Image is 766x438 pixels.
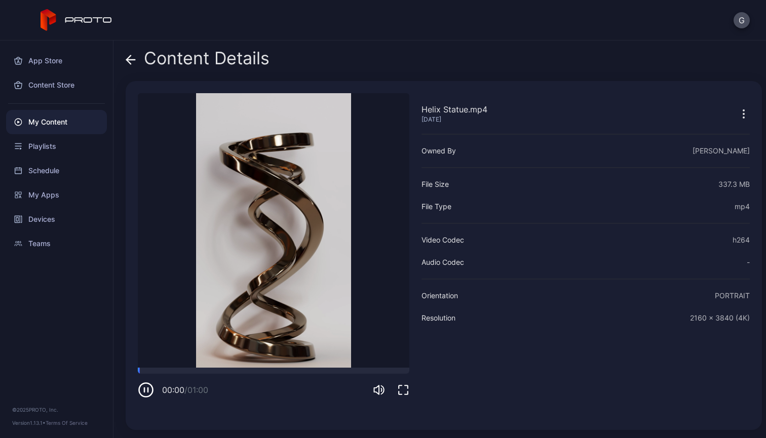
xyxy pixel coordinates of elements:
div: [DATE] [422,115,487,124]
div: 00:00 [162,384,208,396]
div: Orientation [422,290,458,302]
a: App Store [6,49,107,73]
div: mp4 [735,201,750,213]
a: My Apps [6,183,107,207]
a: Schedule [6,158,107,183]
span: / 01:00 [184,385,208,395]
div: - [747,256,750,268]
div: © 2025 PROTO, Inc. [12,406,101,414]
div: Content Details [126,49,270,73]
div: 2160 x 3840 (4K) [690,312,750,324]
a: Devices [6,207,107,231]
a: My Content [6,110,107,134]
span: Version 1.13.1 • [12,420,46,426]
div: Audio Codec [422,256,464,268]
div: Owned By [422,145,456,157]
a: Teams [6,231,107,256]
div: Video Codec [422,234,464,246]
div: PORTRAIT [715,290,750,302]
div: File Size [422,178,449,190]
a: Terms Of Service [46,420,88,426]
div: 337.3 MB [718,178,750,190]
div: [PERSON_NAME] [693,145,750,157]
div: File Type [422,201,451,213]
div: Helix Statue.mp4 [422,103,487,115]
a: Playlists [6,134,107,158]
div: h264 [733,234,750,246]
button: G [734,12,750,28]
video: Sorry, your browser doesn‘t support embedded videos [138,93,409,368]
a: Content Store [6,73,107,97]
div: Resolution [422,312,455,324]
